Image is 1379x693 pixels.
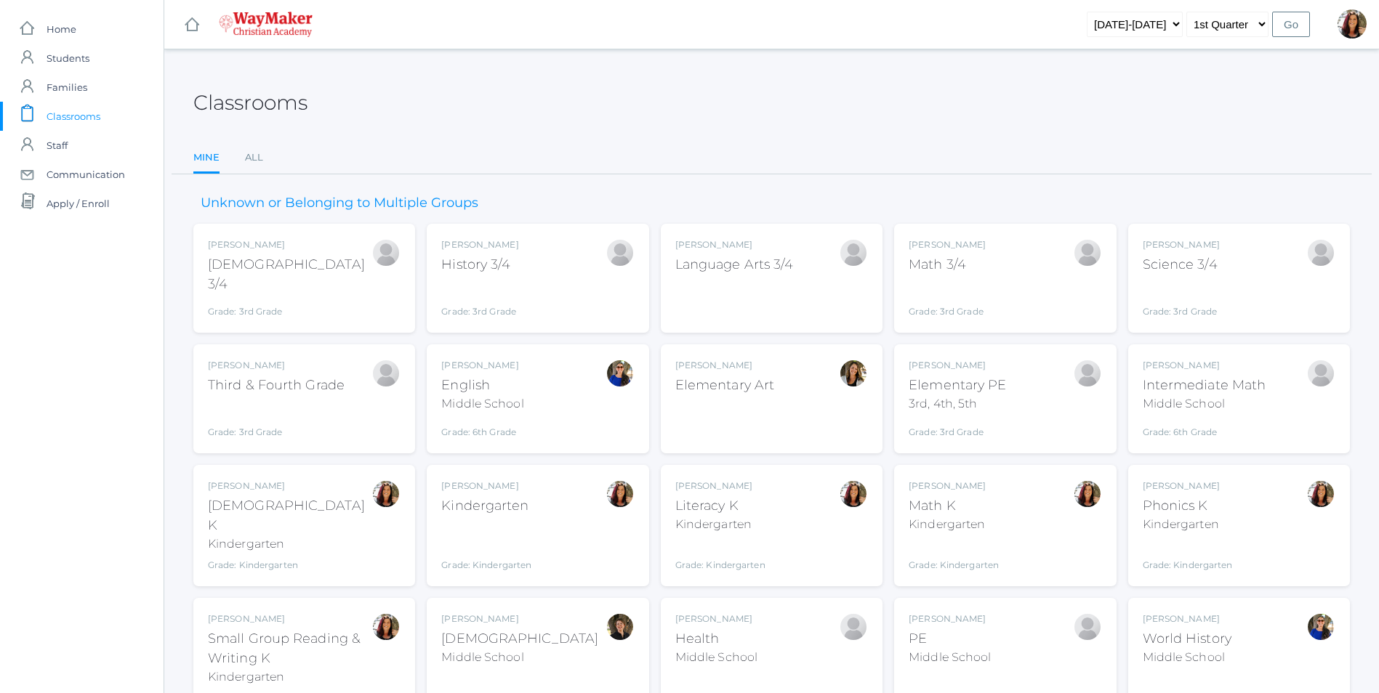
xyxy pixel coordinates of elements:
div: Grade: Kindergarten [1143,539,1233,572]
div: Joshua Bennett [1073,359,1102,388]
div: Kindergarten [441,496,531,516]
h2: Classrooms [193,92,307,114]
div: Middle School [441,395,523,413]
div: [DEMOGRAPHIC_DATA] K [208,496,371,535]
div: [PERSON_NAME] [675,238,794,251]
div: Grade: 3rd Grade [909,418,1006,439]
div: [DEMOGRAPHIC_DATA] [441,629,598,649]
div: Gina Pecor [1073,479,1102,508]
div: Kindergarten [909,516,999,533]
div: [PERSON_NAME] [208,238,371,251]
div: Stephanie Todhunter [1306,612,1335,641]
span: Families [47,73,87,102]
div: Amber Farnes [839,359,868,388]
div: [PERSON_NAME] [208,359,345,372]
div: Joshua Bennett [371,359,401,388]
div: Gina Pecor [1306,479,1335,508]
div: Small Group Reading & Writing K [208,629,371,668]
div: Joshua Bennett [1306,238,1335,267]
div: Kindergarten [208,668,371,686]
div: Stephanie Todhunter [606,359,635,388]
div: Grade: Kindergarten [675,539,765,572]
div: [PERSON_NAME] [909,612,991,625]
div: [PERSON_NAME] [208,612,371,625]
div: Alexia Hemingway [1073,612,1102,641]
div: Kindergarten [208,535,371,553]
div: Gina Pecor [1338,9,1367,38]
div: Grade: Kindergarten [208,559,371,572]
span: Home [47,15,76,44]
div: Elementary Art [675,376,774,395]
div: Grade: Kindergarten [441,522,531,572]
div: History 3/4 [441,255,518,275]
span: Communication [47,160,125,189]
div: Grade: Kindergarten [909,539,999,572]
div: Joshua Bennett [1073,238,1102,267]
div: English [441,376,523,395]
div: Joshua Bennett [606,238,635,267]
div: [PERSON_NAME] [675,479,765,493]
div: Gina Pecor [371,479,401,508]
div: [PERSON_NAME] [441,359,523,372]
div: Health [675,629,757,649]
div: Gina Pecor [839,479,868,508]
span: Staff [47,131,68,160]
div: Gina Pecor [371,612,401,641]
div: Phonics K [1143,496,1233,516]
div: Elementary PE [909,376,1006,395]
div: Grade: 3rd Grade [441,280,518,318]
div: [PERSON_NAME] [441,238,518,251]
div: Science 3/4 [1143,255,1220,275]
a: Mine [193,143,220,174]
img: 4_waymaker-logo-stack-white.png [219,12,313,37]
div: [PERSON_NAME] [1143,612,1231,625]
div: PE [909,629,991,649]
div: 3rd, 4th, 5th [909,395,1006,413]
div: [PERSON_NAME] [1143,238,1220,251]
div: Middle School [1143,649,1231,666]
span: Students [47,44,89,73]
div: World History [1143,629,1231,649]
div: [PERSON_NAME] [909,359,1006,372]
div: Middle School [1143,395,1266,413]
input: Go [1272,12,1310,37]
div: Math 3/4 [909,255,986,275]
div: Intermediate Math [1143,376,1266,395]
div: [PERSON_NAME] [675,612,757,625]
h3: Unknown or Belonging to Multiple Groups [193,196,486,211]
div: [PERSON_NAME] [441,479,531,493]
div: Middle School [909,649,991,666]
div: Language Arts 3/4 [675,255,794,275]
div: Third & Fourth Grade [208,376,345,395]
span: Apply / Enroll [47,189,110,218]
div: Dianna Renz [606,612,635,641]
div: [PERSON_NAME] [909,479,999,493]
div: Alexia Hemingway [839,612,868,641]
div: Grade: 6th Grade [441,418,523,439]
div: [DEMOGRAPHIC_DATA] 3/4 [208,255,371,294]
div: Kindergarten [1143,516,1233,533]
div: Grade: 3rd Grade [1143,280,1220,318]
a: All [245,143,263,172]
div: [PERSON_NAME] [1143,479,1233,493]
div: Grade: 3rd Grade [208,300,371,318]
div: Gina Pecor [606,479,635,508]
div: Bonnie Posey [1306,359,1335,388]
span: Classrooms [47,102,100,131]
div: [PERSON_NAME] [675,359,774,372]
div: Middle School [441,649,598,666]
div: Math K [909,496,999,516]
div: Grade: 6th Grade [1143,418,1266,439]
div: Kindergarten [675,516,765,533]
div: Grade: 3rd Grade [208,401,345,439]
div: Literacy K [675,496,765,516]
div: Grade: 3rd Grade [909,280,986,318]
div: [PERSON_NAME] [441,612,598,625]
div: [PERSON_NAME] [909,238,986,251]
div: [PERSON_NAME] [1143,359,1266,372]
div: Joshua Bennett [839,238,868,267]
div: [PERSON_NAME] [208,479,371,493]
div: Joshua Bennett [371,238,401,267]
div: Middle School [675,649,757,666]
